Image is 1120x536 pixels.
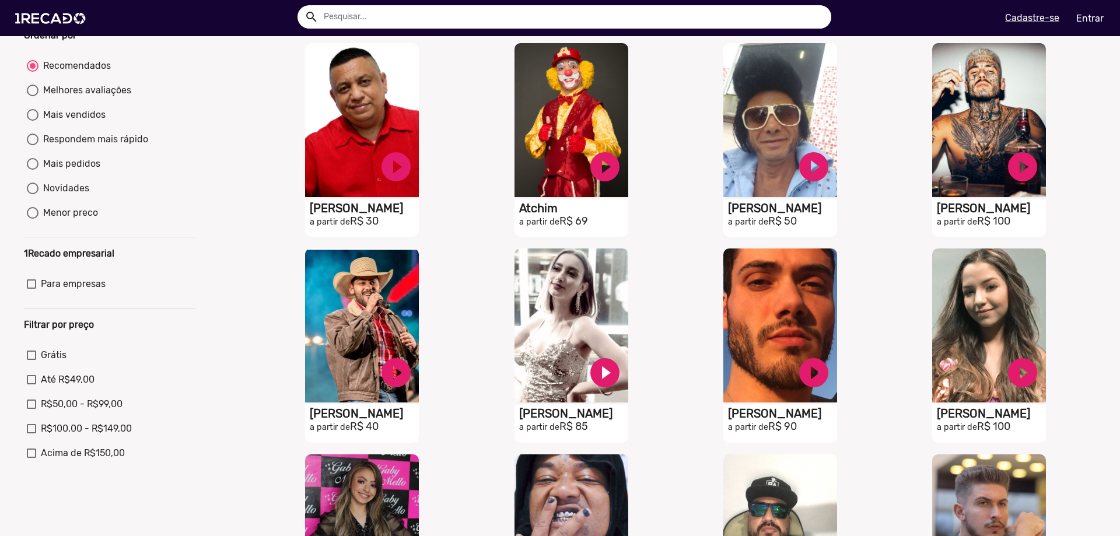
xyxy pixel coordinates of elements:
[310,407,419,421] h1: [PERSON_NAME]
[728,407,837,421] h1: [PERSON_NAME]
[514,248,628,402] video: S1RECADO vídeos dedicados para fãs e empresas
[728,215,837,228] h2: R$ 50
[41,446,125,460] span: Acima de R$150,00
[937,215,1046,228] h2: R$ 100
[587,149,622,184] a: play_circle_filled
[310,215,419,228] h2: R$ 30
[519,407,628,421] h1: [PERSON_NAME]
[305,43,419,197] video: S1RECADO vídeos dedicados para fãs e empresas
[38,83,131,97] div: Melhores avaliações
[937,217,977,227] small: a partir de
[310,201,419,215] h1: [PERSON_NAME]
[932,248,1046,402] video: S1RECADO vídeos dedicados para fãs e empresas
[723,43,837,197] video: S1RECADO vídeos dedicados para fãs e empresas
[38,181,89,195] div: Novidades
[38,206,98,220] div: Menor preco
[1069,8,1111,29] a: Entrar
[937,407,1046,421] h1: [PERSON_NAME]
[728,422,768,432] small: a partir de
[315,5,831,29] input: Pesquisar...
[310,421,419,433] h2: R$ 40
[728,201,837,215] h1: [PERSON_NAME]
[41,397,123,411] span: R$50,00 - R$99,00
[519,217,559,227] small: a partir de
[38,157,100,171] div: Mais pedidos
[519,201,628,215] h1: Atchim
[796,355,831,390] a: play_circle_filled
[796,149,831,184] a: play_circle_filled
[937,201,1046,215] h1: [PERSON_NAME]
[379,355,414,390] a: play_circle_filled
[310,422,350,432] small: a partir de
[728,217,768,227] small: a partir de
[41,373,94,387] span: Até R$49,00
[24,248,114,259] b: 1Recado empresarial
[723,248,837,402] video: S1RECADO vídeos dedicados para fãs e empresas
[41,422,132,436] span: R$100,00 - R$149,00
[1005,149,1040,184] a: play_circle_filled
[304,10,318,24] mat-icon: Example home icon
[519,215,628,228] h2: R$ 69
[728,421,837,433] h2: R$ 90
[38,108,106,122] div: Mais vendidos
[519,421,628,433] h2: R$ 85
[300,6,321,26] button: Example home icon
[38,59,111,73] div: Recomendados
[310,217,350,227] small: a partir de
[41,348,66,362] span: Grátis
[305,248,419,402] video: S1RECADO vídeos dedicados para fãs e empresas
[38,132,148,146] div: Respondem mais rápido
[1005,355,1040,390] a: play_circle_filled
[1005,12,1059,23] u: Cadastre-se
[519,422,559,432] small: a partir de
[932,43,1046,197] video: S1RECADO vídeos dedicados para fãs e empresas
[24,319,94,330] b: Filtrar por preço
[587,355,622,390] a: play_circle_filled
[514,43,628,197] video: S1RECADO vídeos dedicados para fãs e empresas
[41,277,106,291] span: Para empresas
[379,149,414,184] a: play_circle_filled
[937,421,1046,433] h2: R$ 100
[937,422,977,432] small: a partir de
